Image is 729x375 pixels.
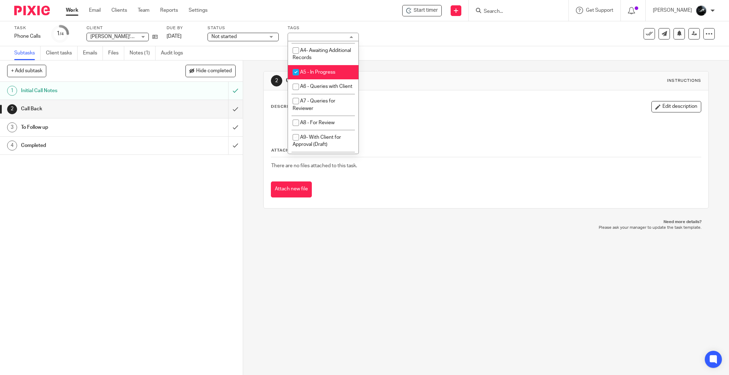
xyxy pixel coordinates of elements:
a: Audit logs [161,46,188,60]
span: A7 - Queries for Reviewer [293,99,335,111]
label: Client [86,25,158,31]
span: A5 - In Progress [300,70,335,75]
button: Attach new file [271,181,312,197]
button: + Add subtask [7,65,46,77]
h1: To Follow up [21,122,154,133]
a: Email [89,7,101,14]
div: 1 [57,30,64,38]
span: [DATE] [167,34,182,39]
span: A8 - For Review [300,120,335,125]
a: Emails [83,46,103,60]
span: Start timer [414,7,438,14]
div: 1 [7,86,17,96]
a: Work [66,7,78,14]
div: 3 [7,122,17,132]
div: 2 [7,104,17,114]
div: 2 [271,75,282,86]
span: [PERSON_NAME]'s Farm Able C.I.C. [90,34,168,39]
p: Please ask your manager to update the task template. [271,225,702,231]
span: A4- Awaiting Additional Records [293,48,351,60]
a: Settings [189,7,208,14]
h1: Call Back [21,104,154,114]
small: /4 [60,32,64,36]
h1: Call Back [286,77,501,84]
span: There are no files attached to this task. [271,163,357,168]
a: Reports [160,7,178,14]
div: Penny's Farm Able C.I.C. - Phone Calls [402,5,442,16]
span: Not started [211,34,237,39]
a: Clients [111,7,127,14]
span: A9- With Client for Approval (Draft) [293,135,341,147]
label: Tags [288,25,359,31]
span: A6 - Queries with Client [300,84,352,89]
a: Notes (1) [130,46,156,60]
p: Need more details? [271,219,702,225]
span: Hide completed [196,68,232,74]
img: Pixie [14,6,50,15]
a: Client tasks [46,46,78,60]
a: Files [108,46,124,60]
a: Subtasks [14,46,41,60]
p: [PERSON_NAME] [653,7,692,14]
input: Search [483,9,547,15]
div: Instructions [667,78,701,84]
span: Get Support [586,8,613,13]
button: Hide completed [185,65,236,77]
div: 4 [7,141,17,150]
h1: Completed [21,140,154,151]
label: Task [14,25,43,31]
button: Edit description [651,101,701,112]
span: Attachments [271,148,305,152]
a: Team [138,7,150,14]
label: Status [208,25,279,31]
img: 1000002122.jpg [696,5,707,16]
p: Description [271,104,303,110]
div: Phone Calls [14,33,43,40]
h1: Initial Call Notes [21,85,154,96]
label: Due by [167,25,199,31]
